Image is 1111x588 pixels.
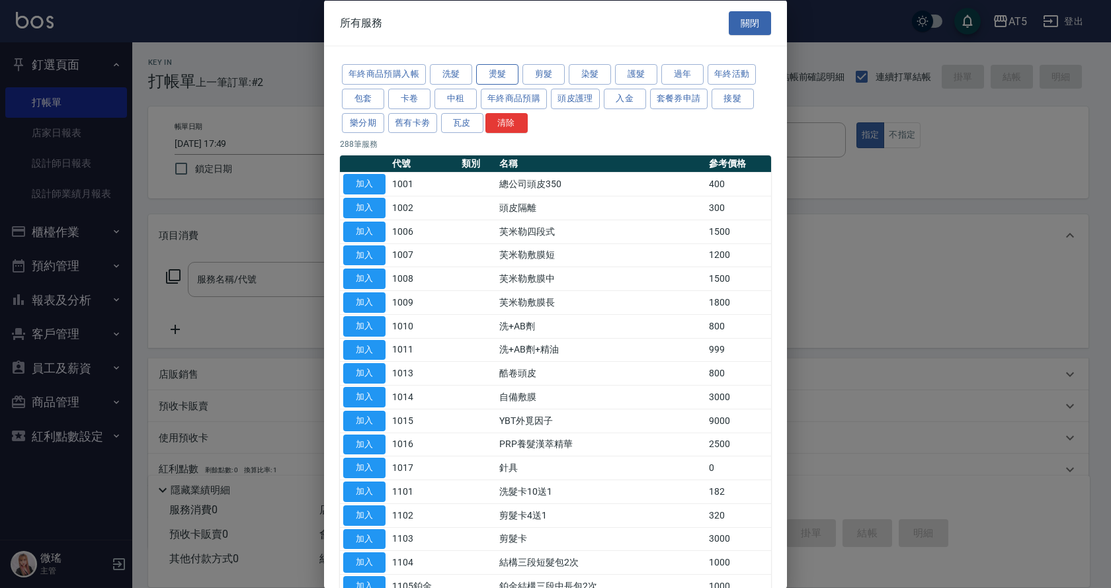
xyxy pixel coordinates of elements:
td: 1017 [389,456,458,480]
span: 所有服務 [340,16,382,29]
td: 1103 [389,527,458,551]
button: 加入 [343,458,386,478]
td: 1006 [389,220,458,243]
td: 800 [706,361,771,385]
td: 182 [706,480,771,503]
td: 1500 [706,267,771,290]
button: 樂分期 [342,112,384,133]
td: 1000 [706,550,771,574]
td: 999 [706,338,771,362]
button: 加入 [343,339,386,360]
td: 1010 [389,314,458,338]
td: 芙米勒敷膜中 [496,267,706,290]
td: 1013 [389,361,458,385]
td: 3000 [706,385,771,409]
td: 9000 [706,409,771,433]
td: 剪髮卡4送1 [496,503,706,527]
button: 加入 [343,482,386,502]
button: 加入 [343,221,386,241]
button: 卡卷 [388,88,431,108]
td: 洗+AB劑 [496,314,706,338]
button: 加入 [343,315,386,336]
td: 800 [706,314,771,338]
td: PRP養髮漢萃精華 [496,433,706,456]
td: 3000 [706,527,771,551]
button: 頭皮護理 [551,88,600,108]
td: 1001 [389,172,458,196]
button: 包套 [342,88,384,108]
th: 參考價格 [706,155,771,173]
td: 1800 [706,290,771,314]
td: 剪髮卡 [496,527,706,551]
p: 288 筆服務 [340,138,771,150]
button: 加入 [343,363,386,384]
button: 加入 [343,292,386,313]
td: 300 [706,196,771,220]
td: 結構三段短髮包2次 [496,550,706,574]
td: 1007 [389,243,458,267]
button: 燙髮 [476,64,518,85]
button: 入金 [604,88,646,108]
td: 1500 [706,220,771,243]
button: 舊有卡劵 [388,112,437,133]
button: 套餐券申請 [650,88,708,108]
button: 加入 [343,387,386,407]
td: 400 [706,172,771,196]
td: 1016 [389,433,458,456]
button: 護髮 [615,64,657,85]
button: 加入 [343,174,386,194]
td: 針具 [496,456,706,480]
td: 頭皮隔離 [496,196,706,220]
button: 年終活動 [708,64,757,85]
button: 加入 [343,245,386,265]
th: 名稱 [496,155,706,173]
button: 加入 [343,269,386,289]
button: 加入 [343,528,386,549]
button: 清除 [485,112,528,133]
button: 中租 [434,88,477,108]
button: 加入 [343,410,386,431]
td: 芙米勒敷膜長 [496,290,706,314]
td: YBT外覓因子 [496,409,706,433]
button: 洗髮 [430,64,472,85]
button: 年終商品預購 [481,88,547,108]
button: 染髮 [569,64,611,85]
td: 自備敷膜 [496,385,706,409]
td: 總公司頭皮350 [496,172,706,196]
button: 剪髮 [522,64,565,85]
button: 關閉 [729,11,771,35]
th: 類別 [458,155,496,173]
td: 1009 [389,290,458,314]
button: 加入 [343,505,386,525]
button: 加入 [343,552,386,573]
button: 年終商品預購入帳 [342,64,426,85]
button: 接髮 [712,88,754,108]
td: 320 [706,503,771,527]
td: 1011 [389,338,458,362]
td: 1101 [389,480,458,503]
button: 加入 [343,434,386,454]
button: 瓦皮 [441,112,483,133]
td: 1002 [389,196,458,220]
td: 1104 [389,550,458,574]
th: 代號 [389,155,458,173]
td: 1008 [389,267,458,290]
td: 1200 [706,243,771,267]
td: 1102 [389,503,458,527]
td: 0 [706,456,771,480]
td: 芙米勒四段式 [496,220,706,243]
td: 酷卷頭皮 [496,361,706,385]
td: 2500 [706,433,771,456]
td: 1014 [389,385,458,409]
td: 洗+AB劑+精油 [496,338,706,362]
td: 1015 [389,409,458,433]
td: 芙米勒敷膜短 [496,243,706,267]
button: 加入 [343,198,386,218]
button: 過年 [661,64,704,85]
td: 洗髮卡10送1 [496,480,706,503]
